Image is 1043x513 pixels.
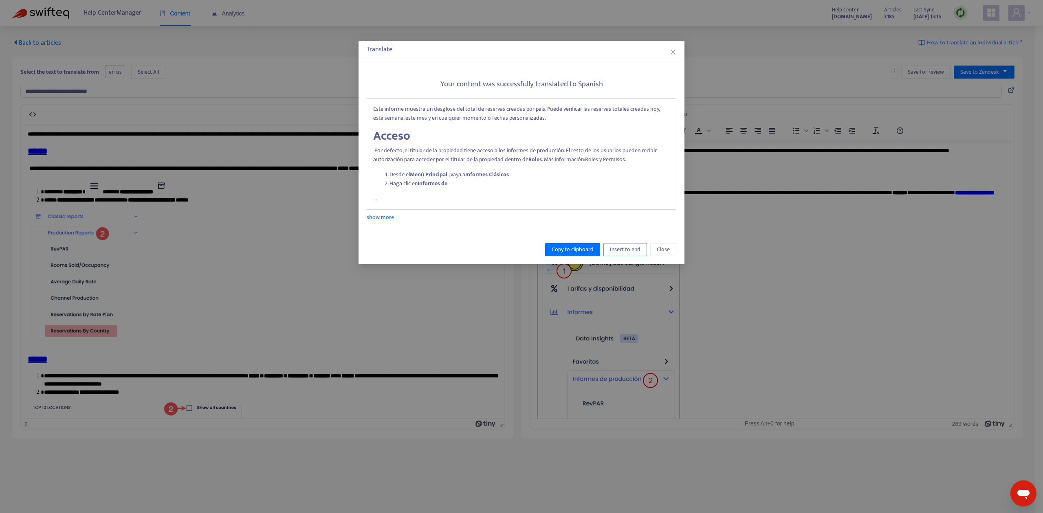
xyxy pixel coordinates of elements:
[465,170,509,179] strong: Informes Clásicos
[650,243,676,256] button: Close
[373,126,410,146] a: Acceso
[528,155,542,164] strong: Roles
[552,245,594,254] span: Copy to clipboard
[7,278,221,444] img: 32258446237851
[373,146,670,164] p: Por defecto, el titular de la propiedad tiene acceso a los informes de producción. El resto de lo...
[7,86,125,220] img: 32258431423643
[545,243,600,256] button: Copy to clipboard
[418,179,447,188] strong: Informes de
[367,98,676,210] div: ...
[603,243,647,256] button: Insert to end
[670,49,676,55] span: close
[610,245,640,254] span: Insert to end
[367,80,676,89] h5: Your content was successfully translated to Spanish
[389,179,670,188] li: Haga clic en
[1010,480,1036,506] iframe: Botón para iniciar la ventana de mensajería
[367,45,676,55] div: Translate
[367,213,394,222] a: show more
[657,245,670,254] span: Close
[585,155,625,164] a: Roles y Permisos
[410,170,447,179] strong: Menú Principal
[389,170,670,179] li: Desde el , vaya a
[669,48,678,57] button: Close
[373,105,670,123] p: Este informe muestra un desglose del total de reservas creadas por país. Puede verificar las rese...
